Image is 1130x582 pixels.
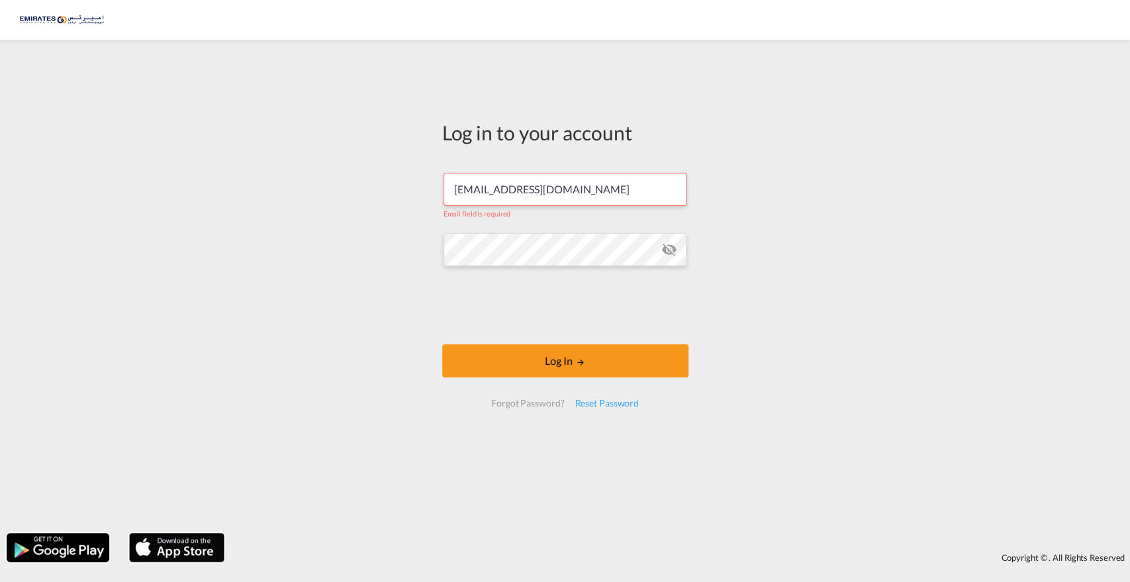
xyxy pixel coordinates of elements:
img: google.png [5,532,111,563]
div: Reset Password [569,391,644,415]
img: apple.png [128,532,226,563]
img: c67187802a5a11ec94275b5db69a26e6.png [20,5,109,35]
input: Enter email/phone number [444,173,686,206]
button: LOGIN [442,344,688,377]
div: Forgot Password? [486,391,569,415]
div: Copyright © . All Rights Reserved [231,546,1130,569]
iframe: reCAPTCHA [465,279,666,331]
span: Email field is required [444,209,511,218]
div: Log in to your account [442,119,688,146]
md-icon: icon-eye-off [661,242,677,258]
